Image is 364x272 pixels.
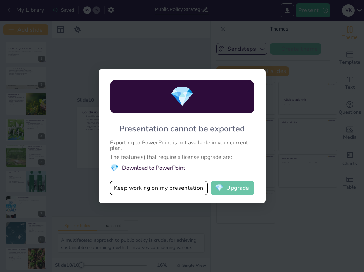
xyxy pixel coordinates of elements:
[110,154,254,160] div: The feature(s) that require a license upgrade are:
[211,181,254,195] button: diamondUpgrade
[170,83,194,110] span: diamond
[110,140,254,151] div: Exporting to PowerPoint is not available in your current plan.
[119,123,245,134] div: Presentation cannot be exported
[215,185,224,192] span: diamond
[110,163,254,173] li: Download to PowerPoint
[110,163,119,173] span: diamond
[110,181,208,195] button: Keep working on my presentation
